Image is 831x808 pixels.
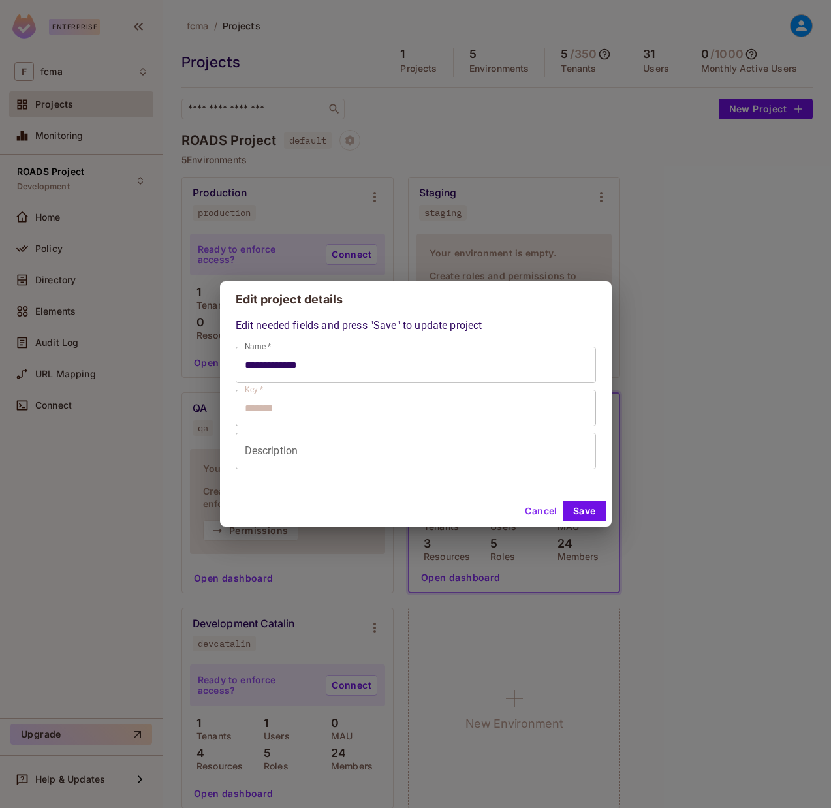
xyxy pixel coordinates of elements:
button: Cancel [520,501,562,521]
h2: Edit project details [220,281,612,318]
button: Save [563,501,606,521]
label: Key * [245,384,263,395]
label: Name * [245,341,271,352]
div: Edit needed fields and press "Save" to update project [236,318,596,469]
